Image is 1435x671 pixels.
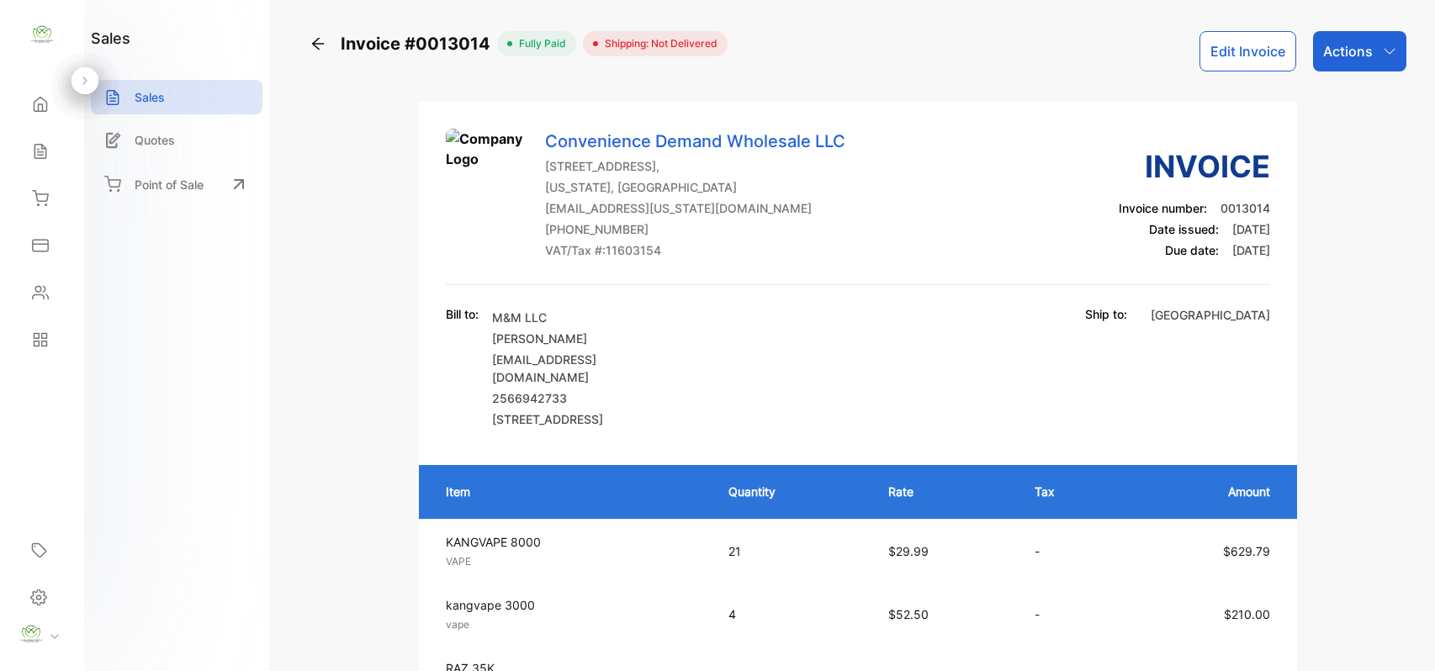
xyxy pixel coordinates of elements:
[1223,544,1270,558] span: $629.79
[29,22,55,47] img: logo
[135,88,165,106] p: Sales
[545,157,845,175] p: [STREET_ADDRESS],
[1199,31,1296,71] button: Edit Invoice
[545,129,845,154] p: Convenience Demand Wholesale LLC
[728,542,855,560] p: 21
[1313,31,1406,71] button: Actions
[91,123,262,157] a: Quotes
[728,605,855,623] p: 4
[1035,605,1107,623] p: -
[545,178,845,196] p: [US_STATE], [GEOGRAPHIC_DATA]
[545,241,845,259] p: VAT/Tax #: 11603154
[446,483,695,500] p: Item
[1232,222,1270,236] span: [DATE]
[888,483,1001,500] p: Rate
[135,131,175,149] p: Quotes
[492,330,686,347] p: [PERSON_NAME]
[446,554,698,569] p: VAPE
[1141,483,1270,500] p: Amount
[446,533,698,551] p: KANGVAPE 8000
[446,305,479,323] p: Bill to:
[1119,201,1207,215] span: Invoice number:
[1323,41,1373,61] p: Actions
[1149,222,1219,236] span: Date issued:
[492,412,603,426] span: [STREET_ADDRESS]
[728,483,855,500] p: Quantity
[888,544,929,558] span: $29.99
[91,166,262,203] a: Point of Sale
[1224,607,1270,621] span: $210.00
[1232,243,1270,257] span: [DATE]
[446,596,698,614] p: kangvape 3000
[1119,144,1270,189] h3: Invoice
[888,607,929,621] span: $52.50
[492,309,686,326] p: M&M LLC
[19,621,44,647] img: profile
[1035,483,1107,500] p: Tax
[91,27,130,50] h1: sales
[492,351,686,386] p: [EMAIL_ADDRESS][DOMAIN_NAME]
[341,31,497,56] span: Invoice #0013014
[1035,542,1107,560] p: -
[446,617,698,632] p: vape
[1085,305,1127,323] p: Ship to:
[1364,600,1435,671] iframe: LiveChat chat widget
[545,220,845,238] p: [PHONE_NUMBER]
[446,129,530,213] img: Company Logo
[135,176,204,193] p: Point of Sale
[91,80,262,114] a: Sales
[1165,243,1219,257] span: Due date:
[512,36,566,51] span: fully paid
[1151,308,1270,322] span: [GEOGRAPHIC_DATA]
[598,36,717,51] span: Shipping: Not Delivered
[492,389,686,407] p: 2566942733
[1221,201,1270,215] span: 0013014
[545,199,845,217] p: [EMAIL_ADDRESS][US_STATE][DOMAIN_NAME]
